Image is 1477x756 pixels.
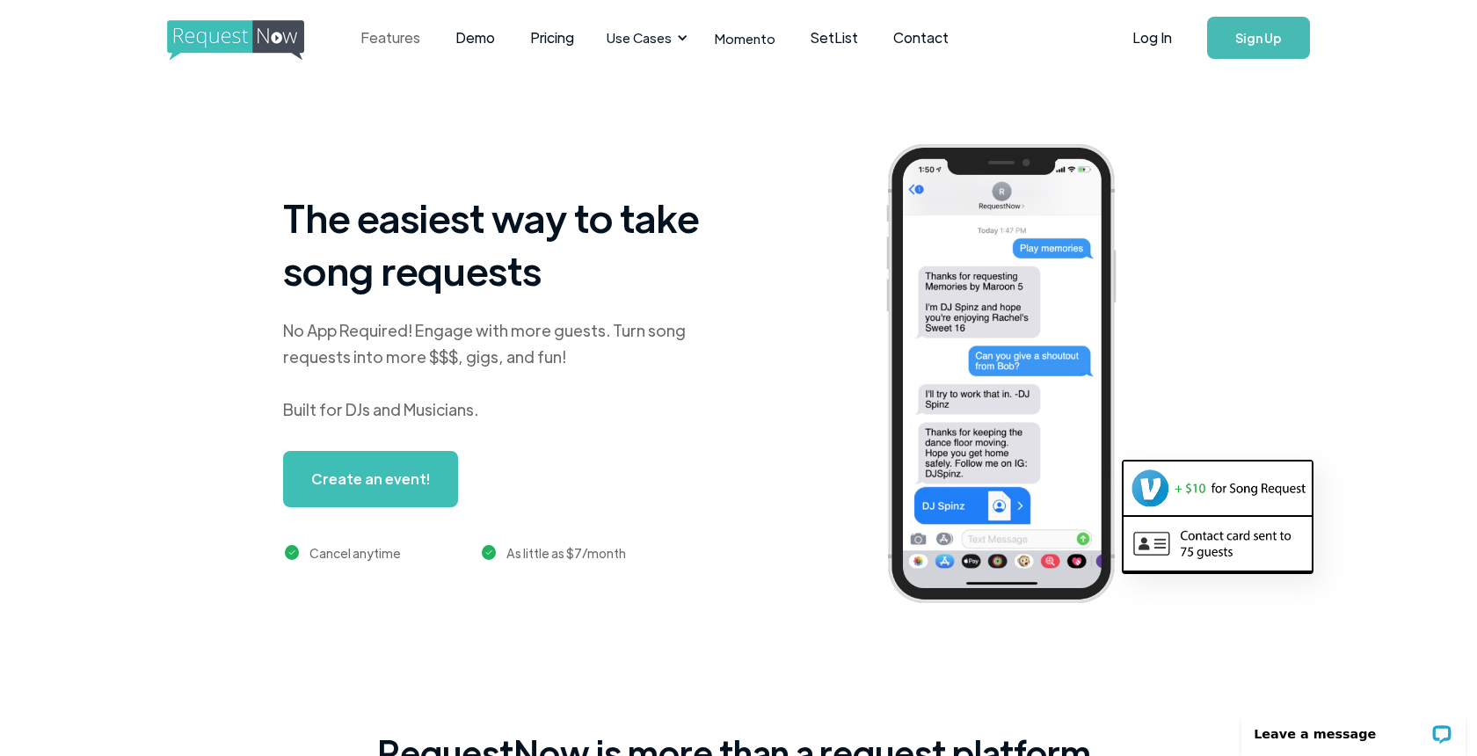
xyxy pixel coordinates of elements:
[285,545,300,560] img: green checkmark
[506,542,626,563] div: As little as $7/month
[1124,517,1312,570] img: contact card example
[1230,701,1477,756] iframe: LiveChat chat widget
[482,545,497,560] img: green checkmark
[1207,17,1310,59] a: Sign Up
[167,20,299,55] a: home
[876,11,966,65] a: Contact
[513,11,592,65] a: Pricing
[607,28,672,47] div: Use Cases
[596,11,693,65] div: Use Cases
[283,317,723,423] div: No App Required! Engage with more guests. Turn song requests into more $$$, gigs, and fun! Built ...
[309,542,401,563] div: Cancel anytime
[697,12,793,64] a: Momento
[793,11,876,65] a: SetList
[167,20,337,61] img: requestnow logo
[438,11,513,65] a: Demo
[866,132,1163,622] img: iphone screenshot
[1124,462,1312,514] img: venmo screenshot
[1115,7,1190,69] a: Log In
[343,11,438,65] a: Features
[283,191,723,296] h1: The easiest way to take song requests
[283,451,458,507] a: Create an event!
